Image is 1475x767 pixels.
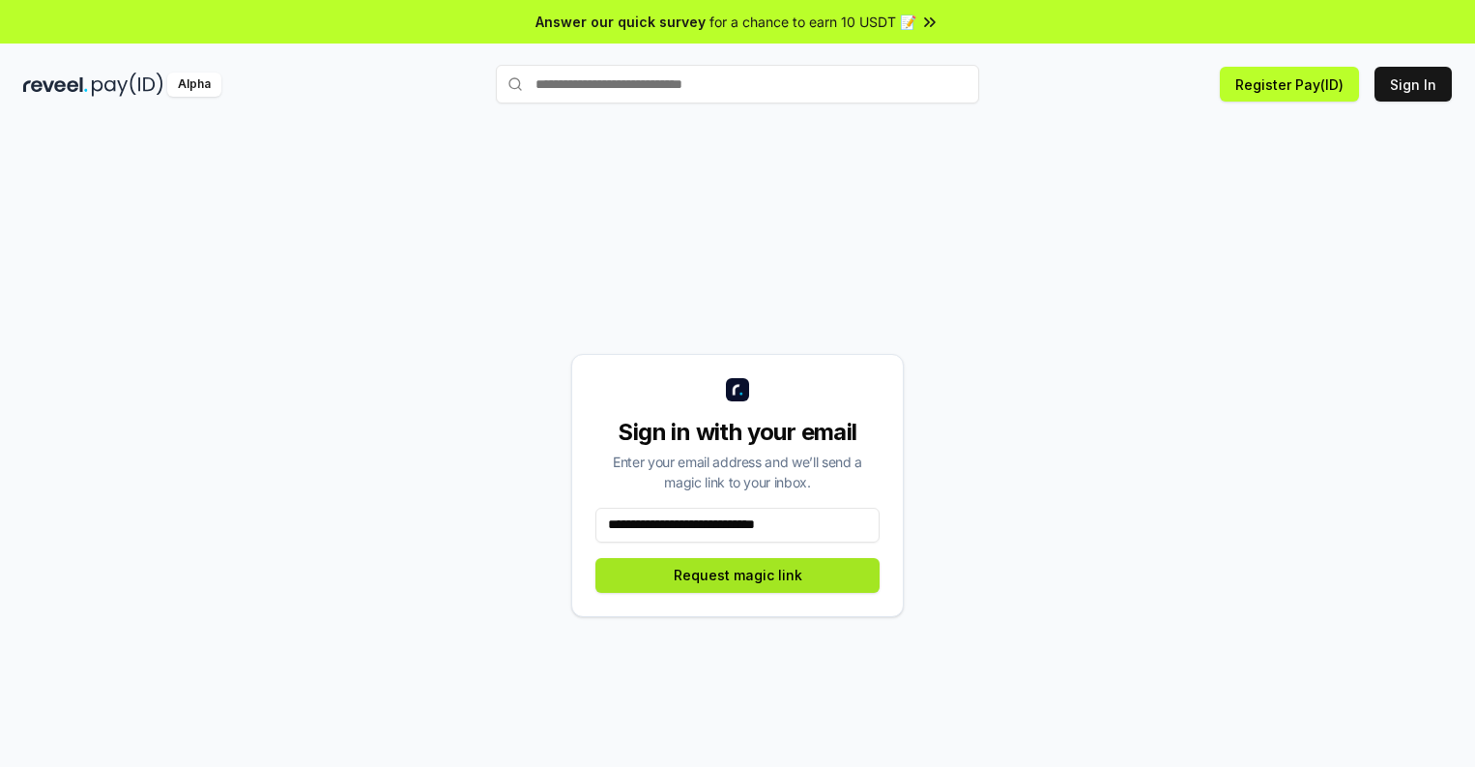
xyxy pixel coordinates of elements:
img: reveel_dark [23,73,88,97]
span: for a chance to earn 10 USDT 📝 [709,12,916,32]
img: logo_small [726,378,749,401]
span: Answer our quick survey [535,12,706,32]
img: pay_id [92,73,163,97]
button: Sign In [1374,67,1452,102]
div: Alpha [167,73,221,97]
button: Register Pay(ID) [1220,67,1359,102]
div: Sign in with your email [595,417,880,448]
div: Enter your email address and we’ll send a magic link to your inbox. [595,452,880,492]
button: Request magic link [595,558,880,593]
